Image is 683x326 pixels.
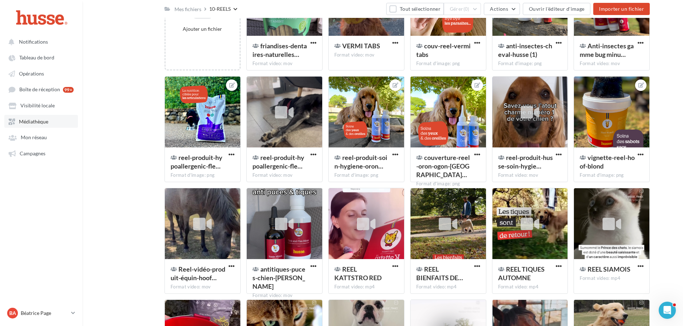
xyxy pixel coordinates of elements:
[171,172,235,179] div: Format d'image: png
[4,99,78,112] a: Visibilité locale
[9,310,16,317] span: Ba
[599,6,644,12] span: Importer un fichier
[416,181,480,187] div: Format d'image: png
[252,292,316,299] div: Format video: mov
[63,87,74,93] div: 99+
[171,265,225,282] span: Reel-vidéo-produit-équin-hoof-blond
[252,60,316,67] div: Format video: mov
[490,6,508,12] span: Actions
[171,284,235,290] div: Format video: mov
[4,35,75,48] button: Notifications
[498,265,545,282] span: REEL TIQUES AUTOMNE
[416,42,471,58] span: couv-reel-vermitabs
[19,87,60,93] span: Boîte de réception
[498,172,562,179] div: Format video: mov
[463,6,470,12] span: (0)
[19,55,54,61] span: Tableau de bord
[20,103,55,109] span: Visibilité locale
[4,115,78,128] a: Médiathèque
[498,60,562,67] div: Format d'image: png
[580,275,644,282] div: Format video: mp4
[171,154,222,170] span: reel-produit-hypoallergenic-flexcare-senior-husse
[498,284,562,290] div: Format video: mp4
[19,39,48,45] span: Notifications
[4,51,78,64] a: Tableau de bord
[4,67,78,80] a: Opérations
[416,154,470,179] span: couverture-reel-oron-ogon-roméo
[498,42,552,58] span: anti-insectes-cheval-husse (1)
[498,154,553,170] span: reel-produit-husse-soin-hygiene-oron-ogon-chien
[334,154,387,170] span: reel-produit-soin-hygiene-oron-ogon-chien
[252,42,307,58] span: friandises-dentaires-naturelles-chiens-husse
[21,310,68,317] p: Béatrice Page
[19,70,44,77] span: Opérations
[19,118,48,125] span: Médiathèque
[4,83,78,96] a: Boîte de réception 99+
[386,3,443,15] button: Tout sélectionner
[6,306,77,320] a: Ba Béatrice Page
[20,150,45,156] span: Campagnes
[523,3,590,15] button: Ouvrir l'éditeur d'image
[209,5,231,13] div: 10-REELS
[416,284,480,290] div: Format video: mp4
[416,60,480,67] div: Format d'image: png
[334,284,398,290] div: Format video: mp4
[588,265,630,273] span: REEL SIAMOIS
[580,154,635,170] span: vignette-reel-hoof-blond
[580,60,644,67] div: Format video: mov
[252,154,304,170] span: reel-produit-hypoallergenic-flexcare-senior-chien
[659,302,676,319] iframe: Intercom live chat
[252,172,316,179] div: Format video: mov
[252,265,305,290] span: antitiques-puces-chien-romeo
[4,131,78,143] a: Mon réseau
[4,147,78,160] a: Campagnes
[334,172,398,179] div: Format d'image: png
[342,42,380,50] span: VERMI TABS
[484,3,520,15] button: Actions
[580,172,644,179] div: Format d'image: png
[175,6,201,13] div: Mes fichiers
[593,3,650,15] button: Importer un fichier
[334,52,398,58] div: Format video: mov
[444,3,481,15] button: Gérer(0)
[580,42,634,58] span: Anti-insectes gamme bug minus_untraitdecheval
[168,25,237,33] div: Ajouter un fichier
[21,135,47,141] span: Mon réseau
